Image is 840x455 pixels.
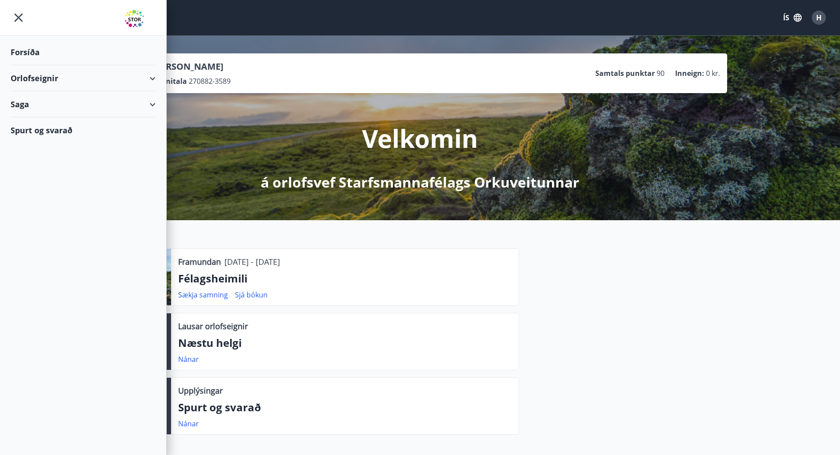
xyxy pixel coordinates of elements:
p: Spurt og svarað [178,400,511,415]
span: 90 [657,68,665,78]
div: Saga [11,91,156,117]
img: union_logo [125,10,156,27]
p: Næstu helgi [178,335,511,350]
p: Inneign : [675,68,704,78]
p: Félagsheimili [178,271,511,286]
p: Framundan [178,256,221,267]
a: Sækja samning [178,290,228,300]
a: Sjá bókun [235,290,268,300]
div: Spurt og svarað [11,117,156,143]
p: Lausar orlofseignir [178,320,248,332]
p: Samtals punktar [595,68,655,78]
a: Nánar [178,419,199,429]
div: Forsíða [11,39,156,65]
p: [DATE] - [DATE] [224,256,280,267]
span: H [816,13,821,23]
p: Upplýsingar [178,385,223,396]
p: á orlofsvef Starfsmannafélags Orkuveitunnar [261,173,579,192]
p: [PERSON_NAME] [152,60,231,73]
p: Velkomin [362,121,478,155]
button: ÍS [778,10,806,26]
span: 0 kr. [706,68,720,78]
div: Orlofseignir [11,65,156,91]
button: menu [11,10,26,26]
button: H [808,7,829,28]
a: Nánar [178,354,199,364]
p: Kennitala [152,76,187,86]
span: 270882-3589 [189,76,231,86]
